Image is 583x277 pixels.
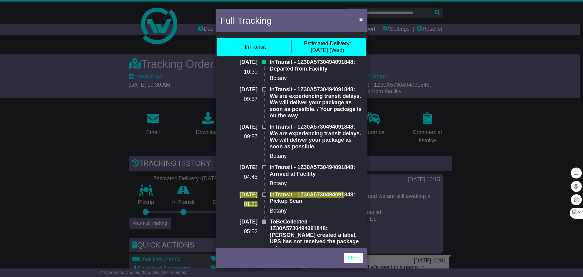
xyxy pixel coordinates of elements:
[220,228,257,235] p: 05:52
[344,253,363,263] a: Close
[220,69,257,75] p: 10:30
[220,174,257,181] p: 04:45
[245,44,266,50] div: InTransit
[270,208,363,214] p: Botany
[270,59,363,72] p: InTransit - 1Z30A5730494091848: Departed from Facility
[359,16,363,23] span: ×
[220,14,272,27] h4: Full Tracking
[270,192,363,205] p: 848: Pickup Scan
[270,180,363,187] p: Botany
[220,96,257,103] p: 09:57
[220,124,257,130] p: [DATE]
[270,164,363,177] p: InTransit - 1Z30A5730494091848: Arrived at Facility
[220,59,257,66] p: [DATE]
[304,40,351,54] div: [DATE] (Wed)
[244,201,257,207] span: 01:20
[270,219,363,251] p: ToBeCollected - 1Z30A5730494091848: [PERSON_NAME] created a label, UPS has not received the packa...
[356,13,366,26] button: Close
[270,86,363,119] p: InTransit - 1Z30A5730494091848: We are experiencing transit delays. We will deliver your package ...
[220,86,257,93] p: [DATE]
[220,219,257,225] p: [DATE]
[240,192,258,198] span: [DATE]
[220,133,257,140] p: 09:57
[304,40,351,47] span: Estimated Delivery:
[270,124,363,150] p: InTransit - 1Z30A5730494091848: We are experiencing transit delays. We will deliver your package ...
[270,75,363,82] p: Botany
[270,153,363,160] p: Botany
[220,164,257,171] p: [DATE]
[270,192,344,198] span: InTransit - 1Z30A5730494091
